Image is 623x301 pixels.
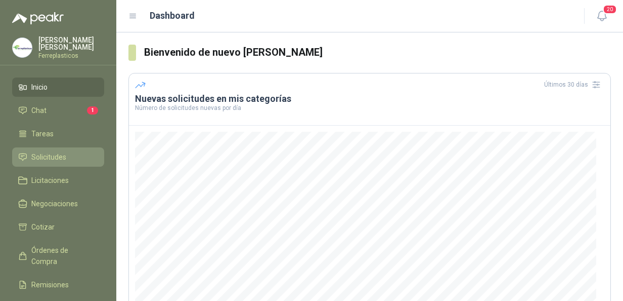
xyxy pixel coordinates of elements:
span: Cotizar [31,221,55,233]
span: Licitaciones [31,175,69,186]
a: Tareas [12,124,104,143]
span: Remisiones [31,279,69,290]
h1: Dashboard [150,9,195,23]
a: Licitaciones [12,171,104,190]
p: Número de solicitudes nuevas por día [135,105,604,111]
a: Chat1 [12,101,104,120]
a: Órdenes de Compra [12,241,104,271]
span: 20 [603,5,617,14]
span: 1 [87,106,98,115]
button: 20 [593,7,611,25]
span: Órdenes de Compra [31,245,95,267]
img: Logo peakr [12,12,64,24]
a: Cotizar [12,217,104,237]
span: Negociaciones [31,198,78,209]
a: Remisiones [12,275,104,294]
a: Solicitudes [12,147,104,167]
img: Company Logo [13,38,32,57]
span: Tareas [31,128,54,139]
p: Ferreplasticos [38,53,104,59]
a: Negociaciones [12,194,104,213]
span: Solicitudes [31,152,66,163]
a: Inicio [12,78,104,97]
div: Últimos 30 días [544,77,604,93]
span: Inicio [31,82,48,93]
p: [PERSON_NAME] [PERSON_NAME] [38,36,104,51]
span: Chat [31,105,47,116]
h3: Nuevas solicitudes en mis categorías [135,93,604,105]
h3: Bienvenido de nuevo [PERSON_NAME] [144,45,611,60]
